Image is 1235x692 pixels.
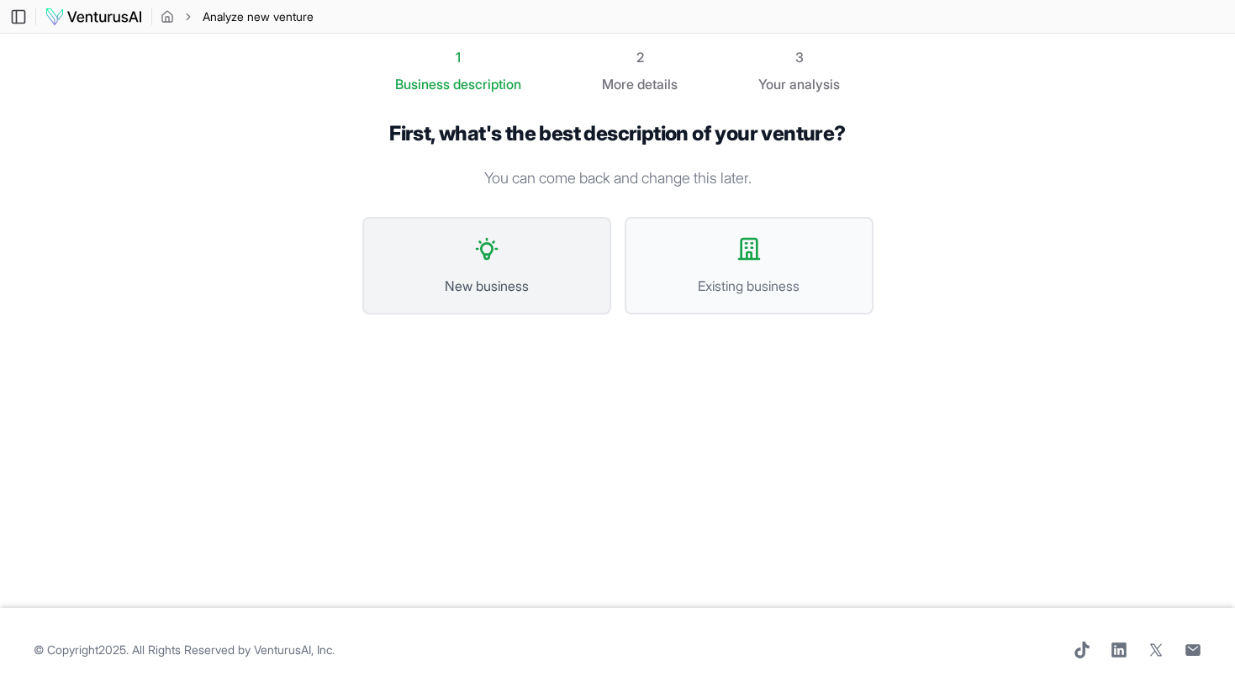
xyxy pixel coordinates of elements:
[395,47,521,67] div: 1
[161,8,314,25] nav: breadcrumb
[602,47,678,67] div: 2
[203,8,314,25] span: Analyze new venture
[45,7,143,27] img: logo
[381,276,593,296] span: New business
[643,276,855,296] span: Existing business
[758,74,786,94] span: Your
[637,76,678,92] span: details
[362,217,611,314] button: New business
[34,642,335,658] span: © Copyright 2025 . All Rights Reserved by .
[453,76,521,92] span: description
[625,217,873,314] button: Existing business
[254,642,332,657] a: VenturusAI, Inc
[362,166,873,190] p: You can come back and change this later.
[758,47,840,67] div: 3
[789,76,840,92] span: analysis
[602,74,634,94] span: More
[395,74,450,94] span: Business
[362,121,873,146] h1: First, what's the best description of your venture?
